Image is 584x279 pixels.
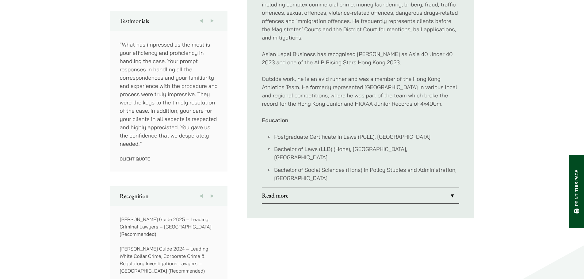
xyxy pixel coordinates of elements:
p: “What has impressed us the most is your efficiency and proficiency in handling the case. Your pro... [120,40,218,148]
h2: Testimonials [120,17,218,25]
a: Read more [262,187,459,203]
strong: Education [262,117,288,124]
li: Postgraduate Certificate in Laws (PCLL), [GEOGRAPHIC_DATA] [274,133,459,141]
h2: Recognition [120,192,218,200]
li: Bachelor of Social Sciences (Hons) in Policy Studies and Administration, [GEOGRAPHIC_DATA] [274,166,459,182]
p: Asian Legal Business has recognised [PERSON_NAME] as Asia 40 Under 40 2023 and one of the ALB Ris... [262,50,459,66]
p: Outside work, he is an avid runner and was a member of the Hong Kong Athletics Team. He formerly ... [262,75,459,108]
button: Previous [196,186,207,206]
button: Next [207,11,218,31]
p: [PERSON_NAME] Guide 2024 – Leading White Collar Crime, Corporate Crime & Regulatory Investigation... [120,245,218,274]
button: Next [207,186,218,206]
p: Client Quote [120,156,218,162]
button: Previous [196,11,207,31]
li: Bachelor of Laws (LLB) (Hons), [GEOGRAPHIC_DATA], [GEOGRAPHIC_DATA] [274,145,459,161]
p: [PERSON_NAME] Guide 2025 – Leading Criminal Lawyers – [GEOGRAPHIC_DATA] (Recommended) [120,216,218,238]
